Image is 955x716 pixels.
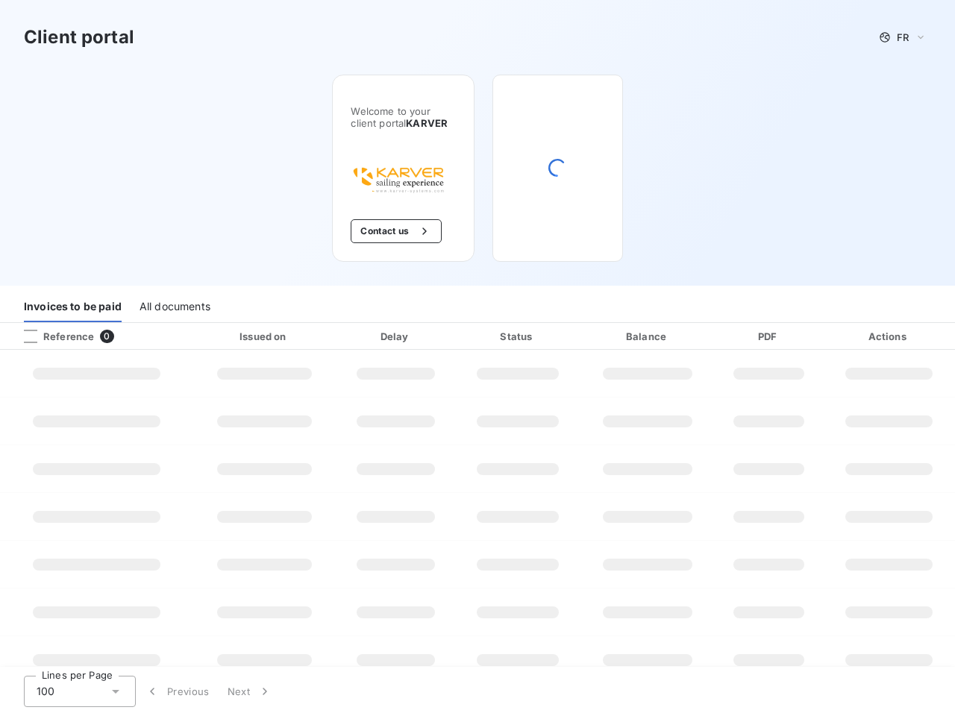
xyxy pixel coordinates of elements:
[136,676,219,707] button: Previous
[897,31,909,43] span: FR
[24,291,122,322] div: Invoices to be paid
[219,676,281,707] button: Next
[351,105,456,129] span: Welcome to your client portal
[583,329,712,344] div: Balance
[37,684,54,699] span: 100
[195,329,333,344] div: Issued on
[339,329,453,344] div: Delay
[459,329,577,344] div: Status
[718,329,820,344] div: PDF
[12,330,94,343] div: Reference
[24,24,134,51] h3: Client portal
[351,165,446,195] img: Company logo
[140,291,210,322] div: All documents
[351,219,441,243] button: Contact us
[406,117,448,129] span: KARVER
[100,330,113,343] span: 0
[825,329,952,344] div: Actions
